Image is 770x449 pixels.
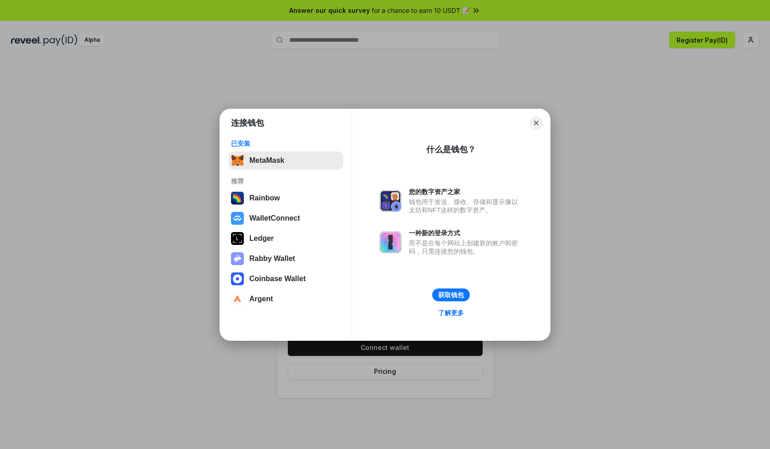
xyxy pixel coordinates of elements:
[433,307,469,319] a: 了解更多
[249,194,280,202] div: Rainbow
[231,117,264,128] h1: 连接钱包
[249,214,300,222] div: WalletConnect
[228,229,343,248] button: Ledger
[231,212,244,225] img: svg+xml,%3Csvg%20width%3D%2228%22%20height%3D%2228%22%20viewBox%3D%220%200%2028%2028%22%20fill%3D...
[231,252,244,265] img: svg+xml,%3Csvg%20xmlns%3D%22http%3A%2F%2Fwww.w3.org%2F2000%2Fsvg%22%20fill%3D%22none%22%20viewBox...
[231,192,244,205] img: svg+xml,%3Csvg%20width%3D%22120%22%20height%3D%22120%22%20viewBox%3D%220%200%20120%20120%22%20fil...
[409,239,522,255] div: 而不是在每个网站上创建新的账户和密码，只需连接您的钱包。
[231,177,341,185] div: 推荐
[231,272,244,285] img: svg+xml,%3Csvg%20width%3D%2228%22%20height%3D%2228%22%20viewBox%3D%220%200%2028%2028%22%20fill%3D...
[228,209,343,227] button: WalletConnect
[228,151,343,170] button: MetaMask
[249,255,295,263] div: Rabby Wallet
[432,288,470,301] button: 获取钱包
[228,249,343,268] button: Rabby Wallet
[379,231,401,253] img: svg+xml,%3Csvg%20xmlns%3D%22http%3A%2F%2Fwww.w3.org%2F2000%2Fsvg%22%20fill%3D%22none%22%20viewBox...
[231,139,341,148] div: 已安装
[231,293,244,305] img: svg+xml,%3Csvg%20width%3D%2228%22%20height%3D%2228%22%20viewBox%3D%220%200%2028%2028%22%20fill%3D...
[438,309,464,317] div: 了解更多
[249,295,273,303] div: Argent
[379,190,401,212] img: svg+xml,%3Csvg%20xmlns%3D%22http%3A%2F%2Fwww.w3.org%2F2000%2Fsvg%22%20fill%3D%22none%22%20viewBox...
[438,291,464,299] div: 获取钱包
[249,156,284,165] div: MetaMask
[228,290,343,308] button: Argent
[409,198,522,214] div: 钱包用于发送、接收、存储和显示像以太坊和NFT这样的数字资产。
[249,275,306,283] div: Coinbase Wallet
[231,232,244,245] img: svg+xml,%3Csvg%20xmlns%3D%22http%3A%2F%2Fwww.w3.org%2F2000%2Fsvg%22%20width%3D%2228%22%20height%3...
[249,234,274,243] div: Ledger
[530,116,543,129] button: Close
[228,270,343,288] button: Coinbase Wallet
[409,229,522,237] div: 一种新的登录方式
[409,188,522,196] div: 您的数字资产之家
[426,144,476,155] div: 什么是钱包？
[228,189,343,207] button: Rainbow
[231,154,244,167] img: svg+xml,%3Csvg%20fill%3D%22none%22%20height%3D%2233%22%20viewBox%3D%220%200%2035%2033%22%20width%...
